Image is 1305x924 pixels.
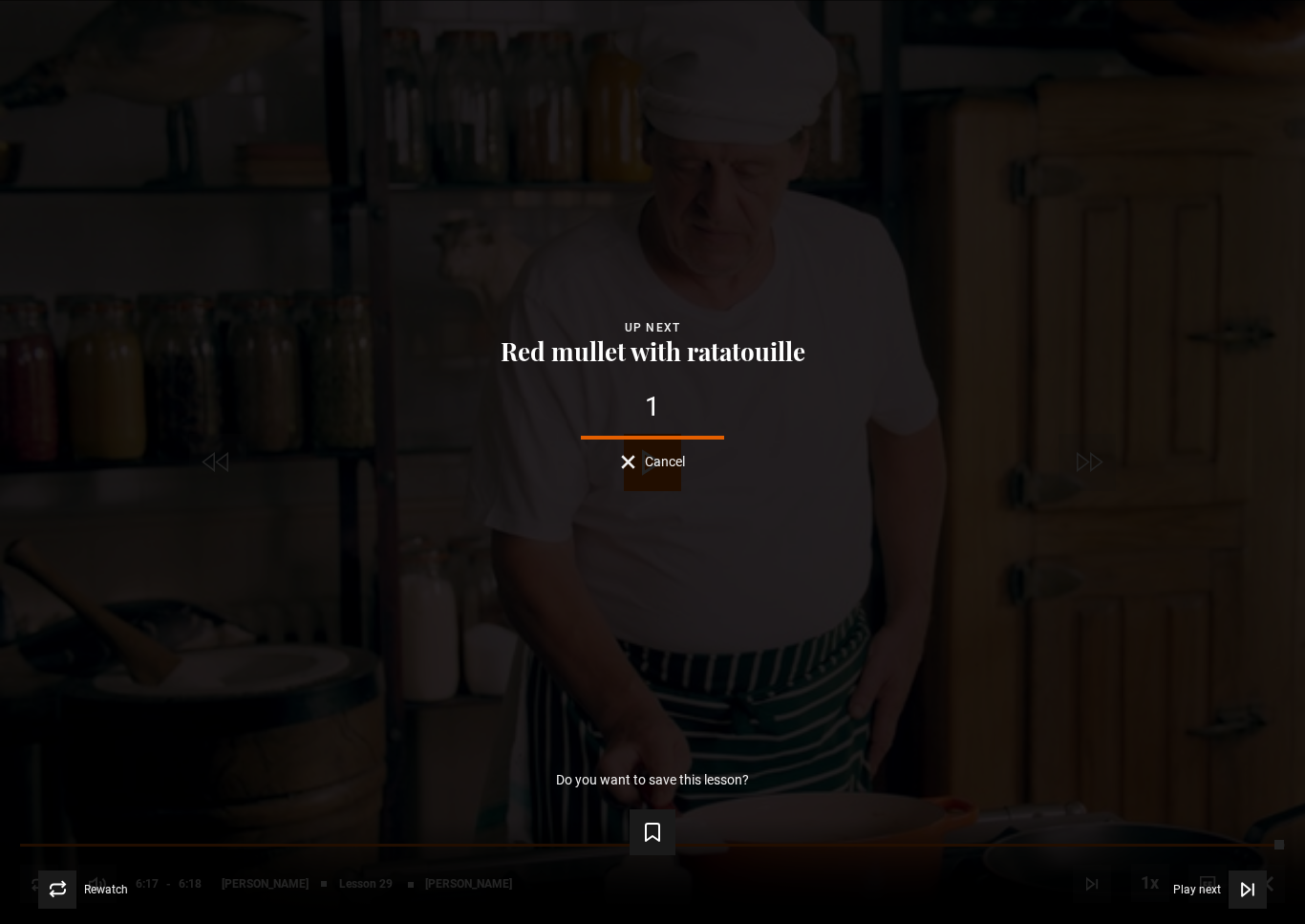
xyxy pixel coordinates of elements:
[1173,884,1221,895] span: Play next
[645,455,685,468] span: Cancel
[1173,870,1267,909] button: Play next
[556,773,749,786] p: Do you want to save this lesson?
[495,338,811,365] button: Red mullet with ratatouille
[38,870,128,909] button: Rewatch
[84,884,128,895] span: Rewatch
[31,318,1274,337] div: Up next
[31,394,1274,420] div: 1
[621,455,685,469] button: Cancel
